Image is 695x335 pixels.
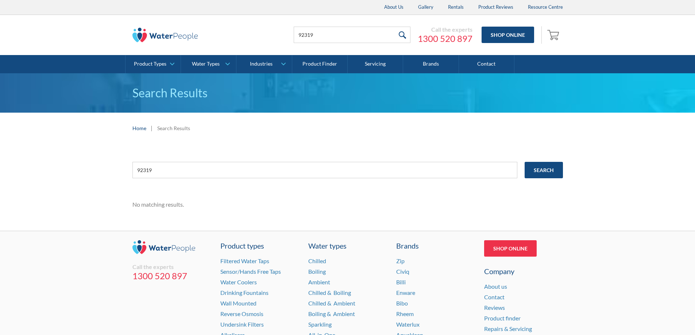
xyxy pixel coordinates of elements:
a: Servicing [348,55,403,73]
div: Call the experts [418,26,472,33]
a: Water Coolers [220,278,257,285]
div: Company [484,266,563,277]
a: Shop Online [482,27,534,43]
input: Search [525,162,563,178]
h1: Search Results [132,84,563,102]
a: Sparkling [308,321,332,328]
a: Product finder [484,315,521,322]
div: Call the experts [132,263,211,270]
a: Contact [459,55,514,73]
a: Ambient [308,278,330,285]
a: Chilled & Boiling [308,289,351,296]
input: Search products [294,27,410,43]
a: Water types [308,240,387,251]
div: Brands [396,240,475,251]
a: Boiling & Ambient [308,310,355,317]
a: 1300 520 897 [132,270,211,281]
a: Drinking Fountains [220,289,269,296]
a: Product Finder [292,55,348,73]
div: Water Types [192,61,220,67]
div: Product Types [134,61,166,67]
a: Home [132,124,146,132]
a: Product Types [126,55,181,73]
a: Chilled [308,257,326,264]
a: Rheem [396,310,414,317]
a: Repairs & Servicing [484,325,532,332]
input: e.g. chilled water cooler [132,162,517,178]
a: Enware [396,289,415,296]
img: The Water People [132,28,198,42]
a: Industries [236,55,291,73]
a: Open cart [545,26,563,44]
a: Waterlux [396,321,420,328]
a: Chilled & Ambient [308,300,355,307]
img: shopping cart [547,29,561,40]
a: Shop Online [484,240,537,257]
div: Industries [250,61,273,67]
a: Billi [396,278,406,285]
a: Zip [396,257,405,264]
div: No matching results. [132,200,563,209]
a: Reverse Osmosis [220,310,263,317]
a: Undersink Filters [220,321,264,328]
a: 1300 520 897 [418,33,472,44]
a: Filtered Water Taps [220,257,269,264]
div: Search Results [157,124,190,132]
a: Reviews [484,304,505,311]
a: Product types [220,240,299,251]
a: Brands [403,55,459,73]
div: | [150,124,154,132]
a: Contact [484,293,505,300]
a: Sensor/Hands Free Taps [220,268,281,275]
a: Bibo [396,300,408,307]
a: About us [484,283,507,290]
a: Boiling [308,268,326,275]
a: Water Types [181,55,236,73]
a: Wall Mounted [220,300,256,307]
a: Civiq [396,268,409,275]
